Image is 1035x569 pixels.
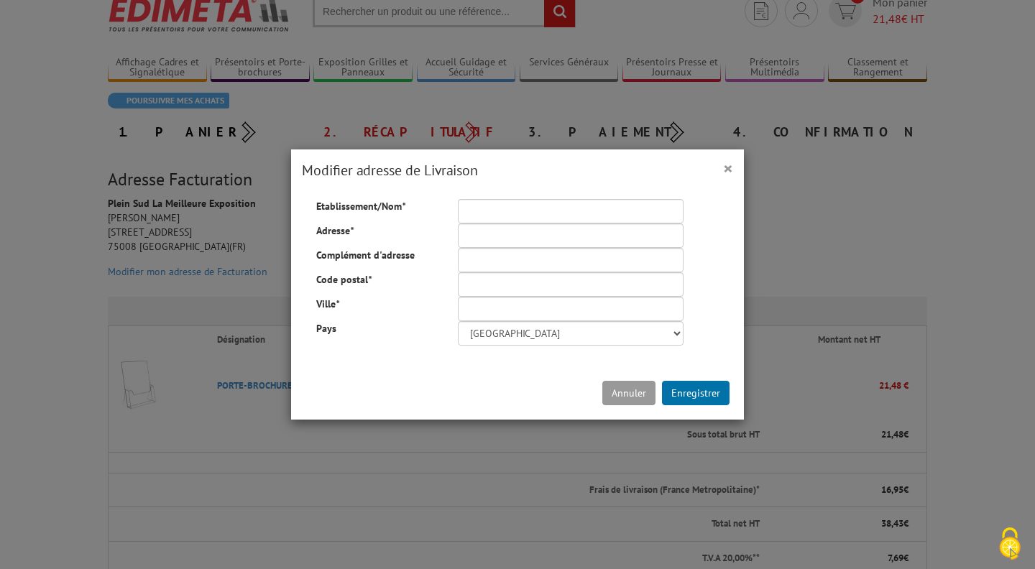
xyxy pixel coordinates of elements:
button: Cookies (fenêtre modale) [985,520,1035,569]
label: Etablissement/Nom [305,199,447,213]
h4: Modifier adresse de Livraison [302,160,733,181]
span: × [723,156,733,180]
label: Adresse [305,223,447,238]
button: Close [723,159,733,177]
label: Pays [305,321,447,336]
label: Complément d'adresse [305,248,447,262]
button: Annuler [602,381,655,405]
img: Cookies (fenêtre modale) [992,526,1028,562]
label: Ville [305,297,447,311]
label: Code postal [305,272,447,287]
button: Enregistrer [662,381,730,405]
